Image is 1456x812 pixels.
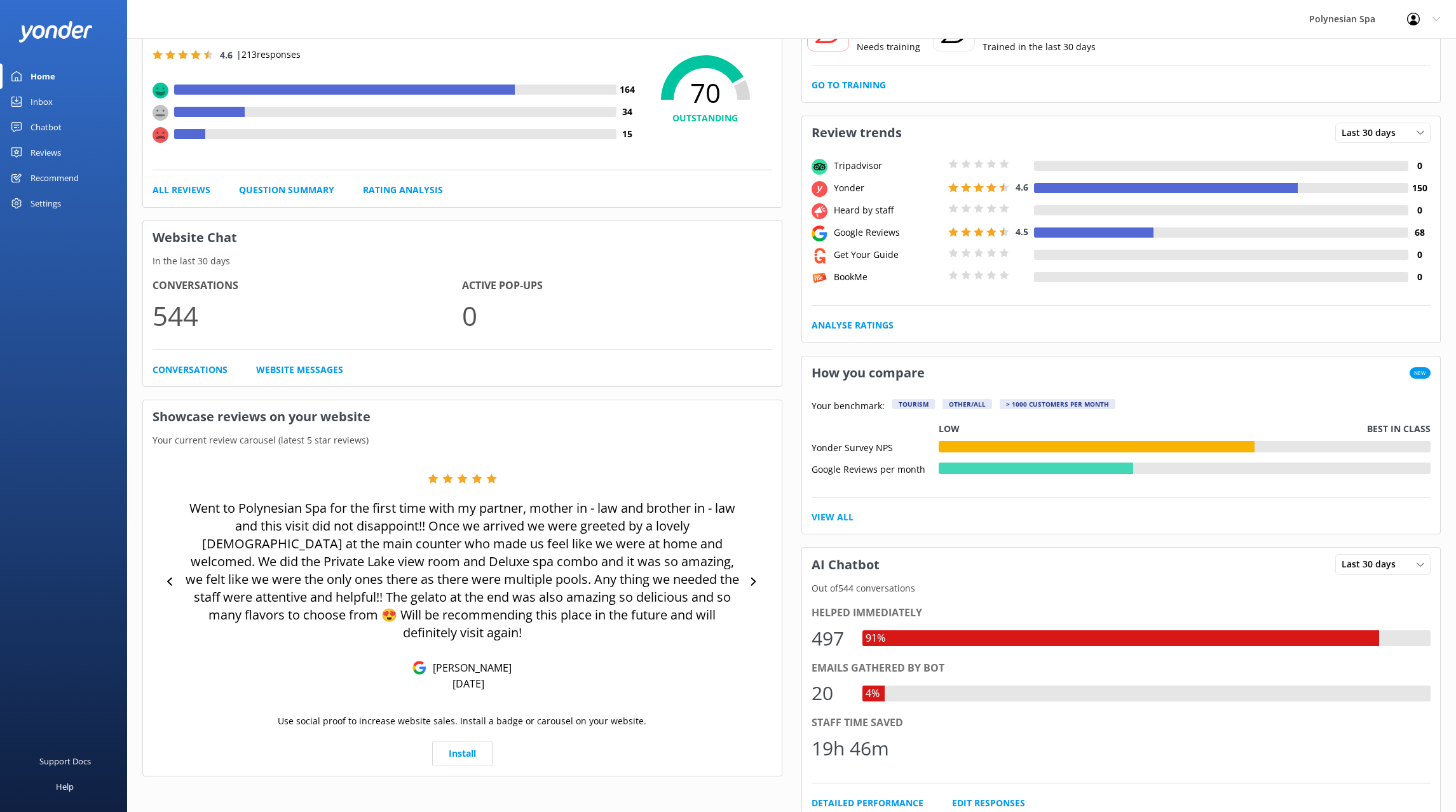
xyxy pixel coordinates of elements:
[153,278,462,294] h4: Conversations
[831,226,945,240] div: Google Reviews
[812,441,939,452] div: Yonder Survey NPS
[220,49,233,61] span: 4.6
[1342,557,1403,571] span: Last 30 days
[802,116,911,149] h3: Review trends
[153,183,210,197] a: All Reviews
[831,159,945,173] div: Tripadvisor
[812,605,1431,621] div: Helped immediately
[1408,248,1431,262] h4: 0
[1016,226,1028,238] span: 4.5
[19,21,92,42] img: yonder-white-logo.png
[831,270,945,284] div: BookMe
[1408,159,1431,173] h4: 0
[812,678,850,708] div: 20
[939,422,960,436] p: Low
[56,774,74,799] div: Help
[812,78,886,92] a: Go to Training
[426,661,512,675] p: [PERSON_NAME]
[812,715,1431,731] div: Staff time saved
[153,294,462,337] p: 544
[812,623,850,654] div: 497
[831,203,945,217] div: Heard by staff
[812,510,854,524] a: View All
[1367,422,1431,436] p: Best in class
[31,191,61,216] div: Settings
[39,748,91,774] div: Support Docs
[278,714,646,728] p: Use social proof to increase website sales. Install a badge or carousel on your website.
[184,499,741,642] p: Went to Polynesian Spa for the first time with my partner, mother in - law and brother in - law a...
[802,581,1441,595] p: Out of 544 conversations
[616,105,639,119] h4: 34
[616,127,639,141] h4: 15
[153,363,228,377] a: Conversations
[1410,367,1431,379] span: New
[1408,270,1431,284] h4: 0
[31,165,79,191] div: Recommend
[812,733,889,764] div: 19h 46m
[143,400,782,433] h3: Showcase reviews on your website
[802,356,934,389] h3: How you compare
[831,181,945,195] div: Yonder
[812,463,939,474] div: Google Reviews per month
[892,399,935,409] div: Tourism
[452,677,484,691] p: [DATE]
[432,741,493,766] a: Install
[239,183,334,197] a: Question Summary
[952,796,1025,810] a: Edit Responses
[462,278,772,294] h4: Active Pop-ups
[462,294,772,337] p: 0
[236,48,301,62] p: | 213 responses
[363,183,443,197] a: Rating Analysis
[143,221,782,254] h3: Website Chat
[1000,399,1115,409] div: > 1000 customers per month
[31,64,55,89] div: Home
[862,686,883,702] div: 4%
[1408,181,1431,195] h4: 150
[862,630,888,647] div: 91%
[412,661,426,675] img: Google Reviews
[812,318,894,332] a: Analyse Ratings
[31,89,53,114] div: Inbox
[831,248,945,262] div: Get Your Guide
[983,40,1096,54] p: Trained in the last 30 days
[143,433,782,447] p: Your current review carousel (latest 5 star reviews)
[1408,203,1431,217] h4: 0
[812,399,885,414] p: Your benchmark:
[616,83,639,97] h4: 164
[1342,126,1403,140] span: Last 30 days
[143,254,782,268] p: In the last 30 days
[802,548,889,581] h3: AI Chatbot
[639,111,772,125] h4: OUTSTANDING
[31,114,62,140] div: Chatbot
[1016,181,1028,193] span: 4.6
[639,77,772,109] span: 70
[256,363,343,377] a: Website Messages
[942,399,992,409] div: Other/All
[1408,226,1431,240] h4: 68
[812,796,923,810] a: Detailed Performance
[31,140,61,165] div: Reviews
[812,660,1431,677] div: Emails gathered by bot
[857,40,920,54] p: Needs training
